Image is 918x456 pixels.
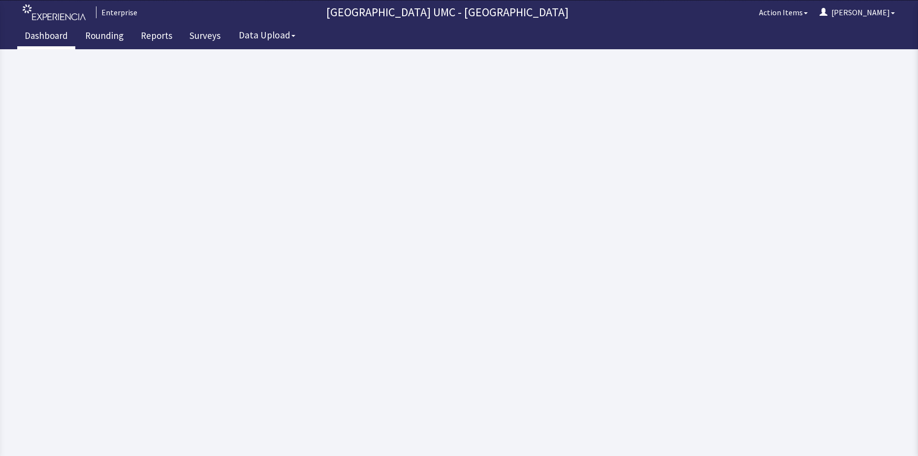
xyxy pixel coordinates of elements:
[182,25,228,49] a: Surveys
[78,25,131,49] a: Rounding
[753,2,814,22] button: Action Items
[96,6,137,18] div: Enterprise
[141,4,753,20] p: [GEOGRAPHIC_DATA] UMC - [GEOGRAPHIC_DATA]
[233,26,301,44] button: Data Upload
[814,2,901,22] button: [PERSON_NAME]
[23,4,86,21] img: experiencia_logo.png
[133,25,180,49] a: Reports
[17,25,75,49] a: Dashboard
